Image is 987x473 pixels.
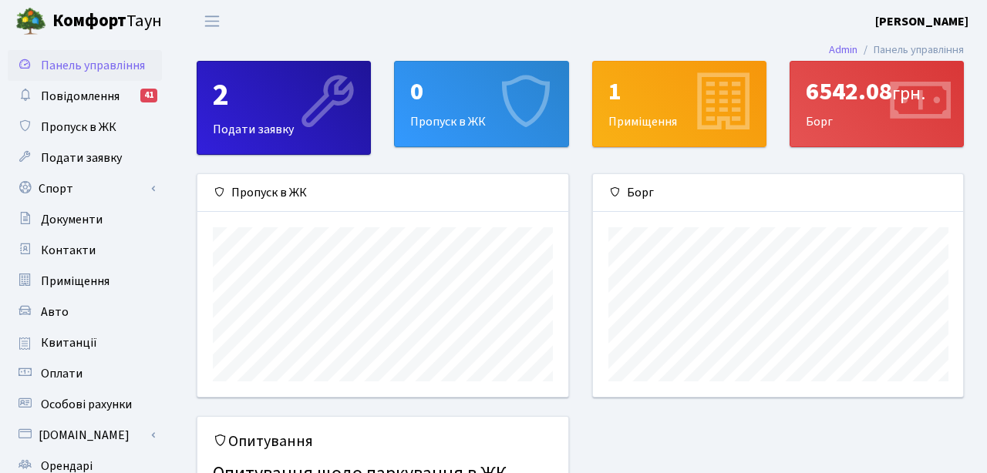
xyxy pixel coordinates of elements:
span: Приміщення [41,273,109,290]
a: Приміщення [8,266,162,297]
span: Пропуск в ЖК [41,119,116,136]
a: Подати заявку [8,143,162,173]
a: Особові рахунки [8,389,162,420]
span: Таун [52,8,162,35]
a: Повідомлення41 [8,81,162,112]
div: 2 [213,77,355,114]
a: Оплати [8,358,162,389]
span: Панель управління [41,57,145,74]
div: 1 [608,77,750,106]
li: Панель управління [857,42,964,59]
a: 1Приміщення [592,61,766,147]
a: 0Пропуск в ЖК [394,61,568,147]
span: Оплати [41,365,83,382]
a: 2Подати заявку [197,61,371,155]
div: 6542.08 [806,77,948,106]
div: Приміщення [593,62,766,146]
button: Переключити навігацію [193,8,231,34]
span: Особові рахунки [41,396,132,413]
span: Квитанції [41,334,97,351]
div: Борг [593,174,964,212]
a: Авто [8,297,162,327]
a: Контакти [8,235,162,266]
div: 0 [410,77,552,106]
span: Подати заявку [41,149,122,166]
div: Пропуск в ЖК [197,174,568,212]
a: Admin [829,42,857,58]
span: Повідомлення [41,88,120,105]
a: Квитанції [8,327,162,358]
span: Контакти [41,242,96,259]
a: Пропуск в ЖК [8,112,162,143]
b: [PERSON_NAME] [875,13,968,30]
h5: Опитування [213,432,553,451]
img: logo.png [15,6,46,37]
div: Подати заявку [197,62,370,154]
a: [PERSON_NAME] [875,12,968,31]
span: Авто [41,304,69,320]
a: Спорт [8,173,162,204]
div: 41 [140,89,157,102]
span: Документи [41,211,103,228]
div: Пропуск в ЖК [395,62,568,146]
a: Документи [8,204,162,235]
a: Панель управління [8,50,162,81]
nav: breadcrumb [806,34,987,66]
a: [DOMAIN_NAME] [8,420,162,451]
div: Борг [790,62,963,146]
b: Комфорт [52,8,126,33]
